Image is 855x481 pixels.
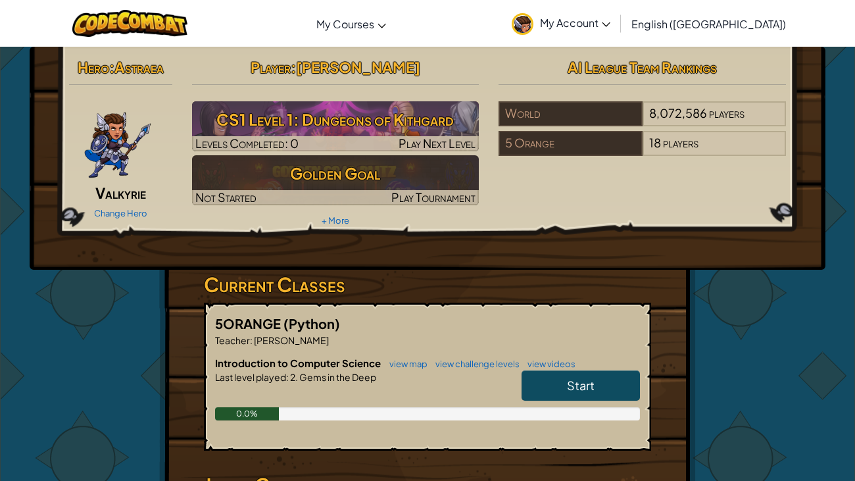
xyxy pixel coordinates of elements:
[114,58,164,76] span: Astraea
[567,378,595,393] span: Start
[109,58,114,76] span: :
[568,58,717,76] span: AI League Team Rankings
[291,58,296,76] span: :
[663,135,698,150] span: players
[283,315,340,332] span: (Python)
[215,357,383,369] span: Introduction to Computer Science
[429,359,520,369] a: view challenge levels
[195,190,256,205] span: Not Started
[286,371,289,383] span: :
[94,208,147,218] a: Change Hero
[215,371,286,383] span: Last level played
[192,101,479,151] img: CS1 Level 1: Dungeons of Kithgard
[204,270,651,299] h3: Current Classes
[310,6,393,41] a: My Courses
[195,136,299,151] span: Levels Completed: 0
[709,105,745,120] span: players
[649,135,661,150] span: 18
[499,114,786,129] a: World8,072,586players
[625,6,793,41] a: English ([GEOGRAPHIC_DATA])
[521,359,575,369] a: view videos
[250,334,253,346] span: :
[499,143,786,159] a: 5 Orange18players
[383,359,427,369] a: view map
[84,101,152,180] img: ValkyriePose.png
[512,13,533,35] img: avatar
[215,334,250,346] span: Teacher
[391,190,476,205] span: Play Tournament
[289,371,298,383] span: 2.
[540,16,610,30] span: My Account
[631,17,786,31] span: English ([GEOGRAPHIC_DATA])
[215,407,279,420] div: 0.0%
[298,371,376,383] span: Gems in the Deep
[322,215,349,226] a: + More
[499,131,642,156] div: 5 Orange
[192,155,479,205] img: Golden Goal
[251,58,291,76] span: Player
[192,105,479,134] h3: CS1 Level 1: Dungeons of Kithgard
[296,58,420,76] span: [PERSON_NAME]
[95,184,146,202] span: Valkyrie
[505,3,617,44] a: My Account
[192,155,479,205] a: Golden GoalNot StartedPlay Tournament
[253,334,329,346] span: [PERSON_NAME]
[192,101,479,151] a: Play Next Level
[192,159,479,188] h3: Golden Goal
[316,17,374,31] span: My Courses
[649,105,707,120] span: 8,072,586
[78,58,109,76] span: Hero
[215,315,283,332] span: 5ORANGE
[399,136,476,151] span: Play Next Level
[499,101,642,126] div: World
[72,10,187,37] img: CodeCombat logo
